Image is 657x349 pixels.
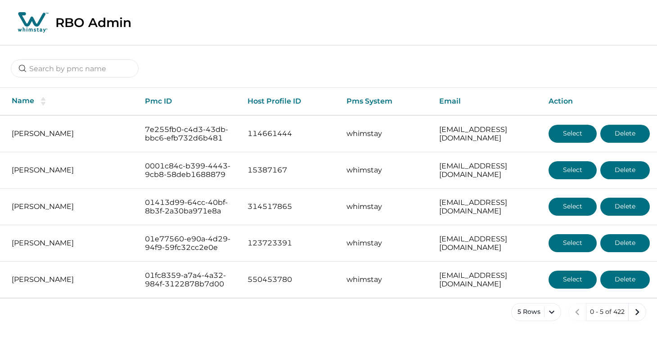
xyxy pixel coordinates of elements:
[590,308,625,317] p: 0 - 5 of 422
[346,129,425,138] p: whimstay
[247,166,332,175] p: 15387167
[346,239,425,248] p: whimstay
[600,198,650,216] button: Delete
[549,271,597,289] button: Select
[247,275,332,284] p: 550453780
[34,97,52,106] button: sorting
[240,88,339,115] th: Host Profile ID
[432,88,541,115] th: Email
[11,59,139,77] input: Search by pmc name
[628,303,646,321] button: next page
[145,271,234,289] p: 01fc8359-a7a4-4a32-984f-3122878b7d00
[339,88,432,115] th: Pms System
[12,129,130,138] p: [PERSON_NAME]
[145,162,234,179] p: 0001c84c-b399-4443-9cb8-58deb1688879
[12,166,130,175] p: [PERSON_NAME]
[12,275,130,284] p: [PERSON_NAME]
[600,161,650,179] button: Delete
[346,202,425,211] p: whimstay
[12,202,130,211] p: [PERSON_NAME]
[439,235,534,252] p: [EMAIL_ADDRESS][DOMAIN_NAME]
[346,166,425,175] p: whimstay
[541,88,657,115] th: Action
[568,303,586,321] button: previous page
[247,129,332,138] p: 114661444
[346,275,425,284] p: whimstay
[511,303,561,321] button: 5 Rows
[439,162,534,179] p: [EMAIL_ADDRESS][DOMAIN_NAME]
[600,234,650,252] button: Delete
[55,15,131,30] p: RBO Admin
[138,88,241,115] th: Pmc ID
[549,125,597,143] button: Select
[586,303,629,321] button: 0 - 5 of 422
[439,125,534,143] p: [EMAIL_ADDRESS][DOMAIN_NAME]
[549,234,597,252] button: Select
[145,125,234,143] p: 7e255fb0-c4d3-43db-bbc6-efb732d6b481
[247,202,332,211] p: 314517865
[600,271,650,289] button: Delete
[12,239,130,248] p: [PERSON_NAME]
[145,198,234,216] p: 01413d99-64cc-40bf-8b3f-2a30ba971e8a
[549,198,597,216] button: Select
[247,239,332,248] p: 123723391
[439,271,534,289] p: [EMAIL_ADDRESS][DOMAIN_NAME]
[145,235,234,252] p: 01e77560-e90a-4d29-94f9-59fc32cc2e0e
[439,198,534,216] p: [EMAIL_ADDRESS][DOMAIN_NAME]
[600,125,650,143] button: Delete
[549,161,597,179] button: Select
